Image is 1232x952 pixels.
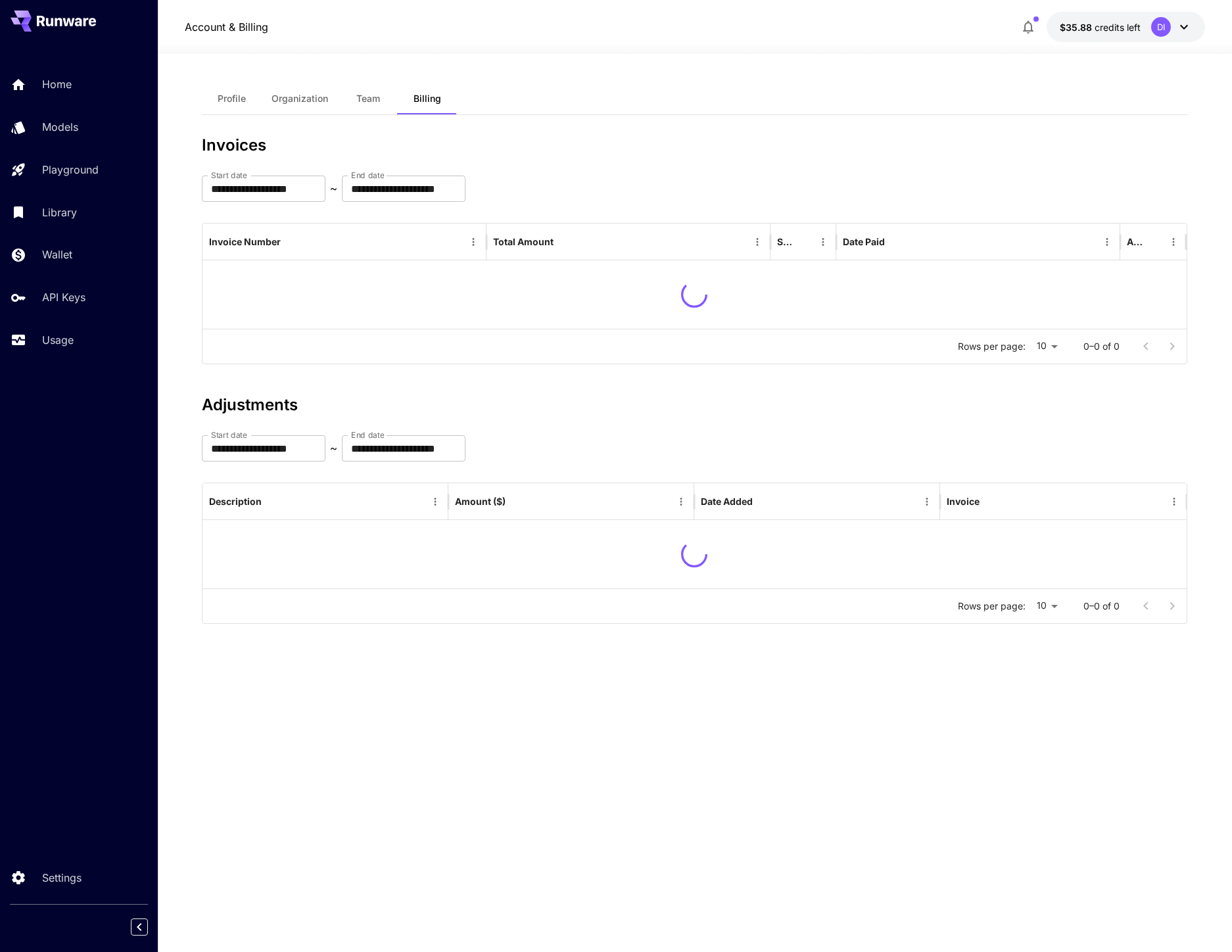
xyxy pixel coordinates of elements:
[42,119,78,135] p: Models
[1098,233,1116,251] button: Menu
[947,496,980,507] div: Invoice
[1047,12,1205,42] button: $35.8806DI
[351,429,384,440] label: End date
[455,496,506,507] div: Amount ($)
[330,440,337,456] p: ~
[672,492,690,511] button: Menu
[1095,22,1141,33] span: credits left
[282,233,300,251] button: Sort
[958,600,1026,613] p: Rows per page:
[209,496,262,507] div: Description
[202,396,1188,414] h3: Adjustments
[493,236,554,247] div: Total Amount
[555,233,573,251] button: Sort
[748,233,767,251] button: Menu
[351,170,384,181] label: End date
[211,170,247,181] label: Start date
[1083,600,1120,613] p: 0–0 of 0
[1146,233,1164,251] button: Sort
[754,492,772,511] button: Sort
[1031,337,1062,356] div: 10
[701,496,753,507] div: Date Added
[958,340,1026,353] p: Rows per page:
[211,429,247,440] label: Start date
[209,236,281,247] div: Invoice Number
[330,181,337,197] p: ~
[42,870,82,886] p: Settings
[356,93,380,105] span: Team
[1031,596,1062,615] div: 10
[42,247,72,262] p: Wallet
[843,236,885,247] div: Date Paid
[886,233,905,251] button: Sort
[42,162,99,178] p: Playground
[507,492,525,511] button: Sort
[981,492,999,511] button: Sort
[42,204,77,220] p: Library
[414,93,441,105] span: Billing
[777,236,794,247] div: Status
[131,918,148,936] button: Collapse sidebar
[1164,233,1183,251] button: Menu
[1060,22,1095,33] span: $35.88
[1060,20,1141,34] div: $35.8806
[1165,492,1183,511] button: Menu
[464,233,483,251] button: Menu
[1127,236,1145,247] div: Action
[42,289,85,305] p: API Keys
[1151,17,1171,37] div: DI
[426,492,444,511] button: Menu
[185,19,268,35] nav: breadcrumb
[1083,340,1120,353] p: 0–0 of 0
[42,332,74,348] p: Usage
[795,233,814,251] button: Sort
[272,93,328,105] span: Organization
[42,76,72,92] p: Home
[185,19,268,35] a: Account & Billing
[918,492,936,511] button: Menu
[814,233,832,251] button: Menu
[141,915,158,939] div: Collapse sidebar
[263,492,281,511] button: Sort
[218,93,246,105] span: Profile
[202,136,1188,155] h3: Invoices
